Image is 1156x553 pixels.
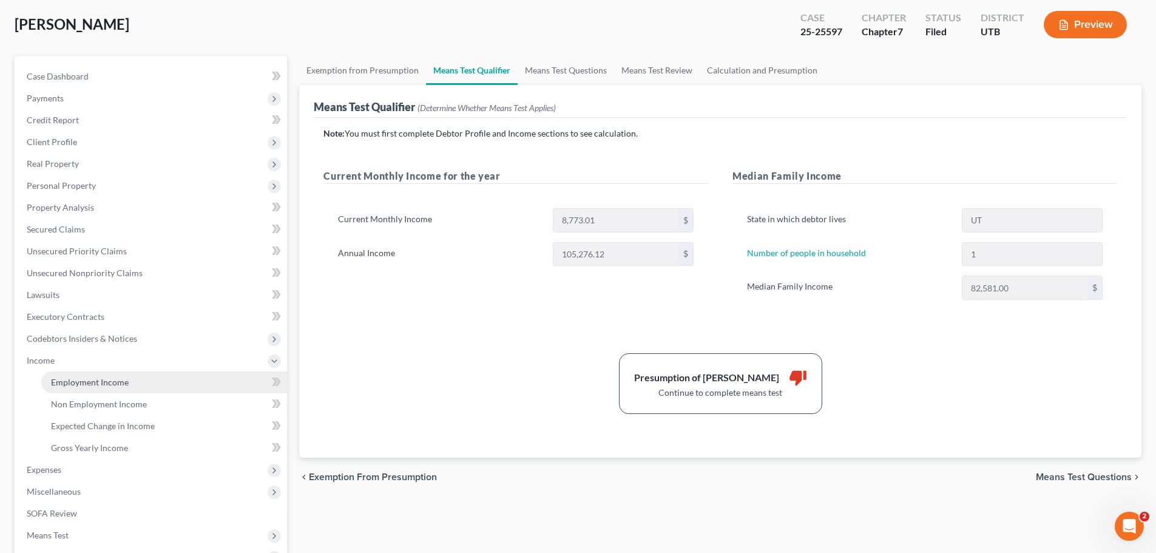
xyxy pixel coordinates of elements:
[1115,512,1144,541] iframe: Intercom live chat
[678,209,693,232] div: $
[981,11,1024,25] div: District
[51,421,155,431] span: Expected Change in Income
[332,242,546,266] label: Annual Income
[27,158,79,169] span: Real Property
[741,208,955,232] label: State in which debtor lives
[17,262,287,284] a: Unsecured Nonpriority Claims
[17,66,287,87] a: Case Dashboard
[925,11,961,25] div: Status
[17,503,287,524] a: SOFA Review
[925,25,961,39] div: Filed
[634,371,779,385] div: Presumption of [PERSON_NAME]
[27,290,59,300] span: Lawsuits
[17,306,287,328] a: Executory Contracts
[314,100,556,114] div: Means Test Qualifier
[962,276,1087,299] input: 0.00
[27,311,104,322] span: Executory Contracts
[15,15,129,33] span: [PERSON_NAME]
[553,209,678,232] input: 0.00
[1036,472,1132,482] span: Means Test Questions
[27,93,64,103] span: Payments
[323,128,345,138] strong: Note:
[27,115,79,125] span: Credit Report
[678,243,693,266] div: $
[800,25,842,39] div: 25-25597
[17,197,287,219] a: Property Analysis
[747,248,866,258] a: Number of people in household
[1140,512,1149,521] span: 2
[41,415,287,437] a: Expected Change in Income
[27,246,127,256] span: Unsecured Priority Claims
[299,472,309,482] i: chevron_left
[323,169,708,184] h5: Current Monthly Income for the year
[732,169,1117,184] h5: Median Family Income
[897,25,903,37] span: 7
[27,530,69,540] span: Means Test
[332,208,546,232] label: Current Monthly Income
[41,371,287,393] a: Employment Income
[17,284,287,306] a: Lawsuits
[51,399,147,409] span: Non Employment Income
[27,268,143,278] span: Unsecured Nonpriority Claims
[741,276,955,300] label: Median Family Income
[426,56,518,85] a: Means Test Qualifier
[862,25,906,39] div: Chapter
[27,202,94,212] span: Property Analysis
[981,25,1024,39] div: UTB
[299,56,426,85] a: Exemption from Presumption
[17,240,287,262] a: Unsecured Priority Claims
[962,209,1102,232] input: State
[962,243,1102,266] input: --
[700,56,825,85] a: Calculation and Presumption
[1087,276,1102,299] div: $
[789,368,807,387] i: thumb_down
[27,486,81,497] span: Miscellaneous
[1044,11,1127,38] button: Preview
[27,355,55,365] span: Income
[27,137,77,147] span: Client Profile
[41,393,287,415] a: Non Employment Income
[17,109,287,131] a: Credit Report
[27,508,77,518] span: SOFA Review
[27,224,85,234] span: Secured Claims
[862,11,906,25] div: Chapter
[51,443,128,453] span: Gross Yearly Income
[27,464,61,475] span: Expenses
[309,472,437,482] span: Exemption from Presumption
[17,219,287,240] a: Secured Claims
[614,56,700,85] a: Means Test Review
[553,243,678,266] input: 0.00
[634,387,807,399] div: Continue to complete means test
[27,333,137,344] span: Codebtors Insiders & Notices
[417,103,556,113] span: (Determine Whether Means Test Applies)
[27,180,96,191] span: Personal Property
[41,437,287,459] a: Gross Yearly Income
[27,71,89,81] span: Case Dashboard
[800,11,842,25] div: Case
[299,472,437,482] button: chevron_left Exemption from Presumption
[518,56,614,85] a: Means Test Questions
[1132,472,1141,482] i: chevron_right
[51,377,129,387] span: Employment Income
[323,127,1117,140] p: You must first complete Debtor Profile and Income sections to see calculation.
[1036,472,1141,482] button: Means Test Questions chevron_right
